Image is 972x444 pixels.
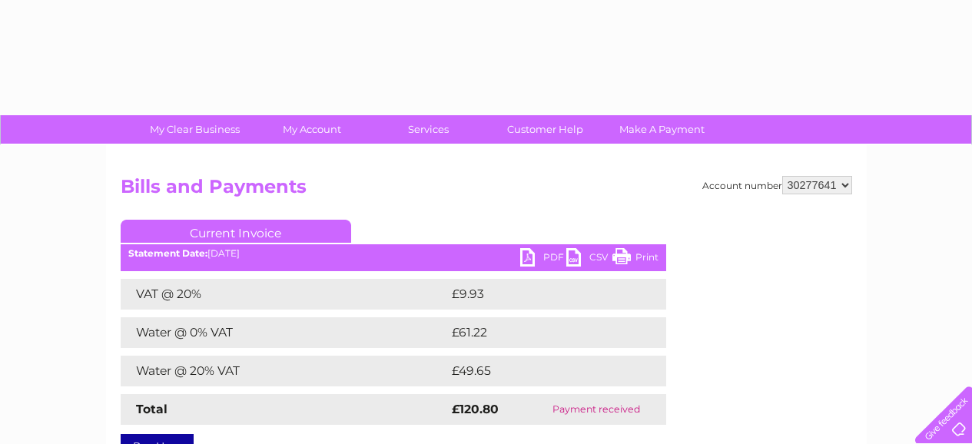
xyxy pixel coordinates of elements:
a: Current Invoice [121,220,351,243]
strong: £120.80 [452,402,499,416]
td: £61.22 [448,317,633,348]
td: Payment received [527,394,666,425]
a: My Account [248,115,375,144]
td: Water @ 20% VAT [121,356,448,386]
td: VAT @ 20% [121,279,448,310]
a: My Clear Business [131,115,258,144]
strong: Total [136,402,168,416]
td: Water @ 0% VAT [121,317,448,348]
a: PDF [520,248,566,270]
td: £9.93 [448,279,631,310]
a: Print [612,248,659,270]
a: CSV [566,248,612,270]
div: Account number [702,176,852,194]
a: Make A Payment [599,115,725,144]
td: £49.65 [448,356,635,386]
a: Services [365,115,492,144]
a: Customer Help [482,115,609,144]
div: [DATE] [121,248,666,259]
h2: Bills and Payments [121,176,852,205]
b: Statement Date: [128,247,207,259]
